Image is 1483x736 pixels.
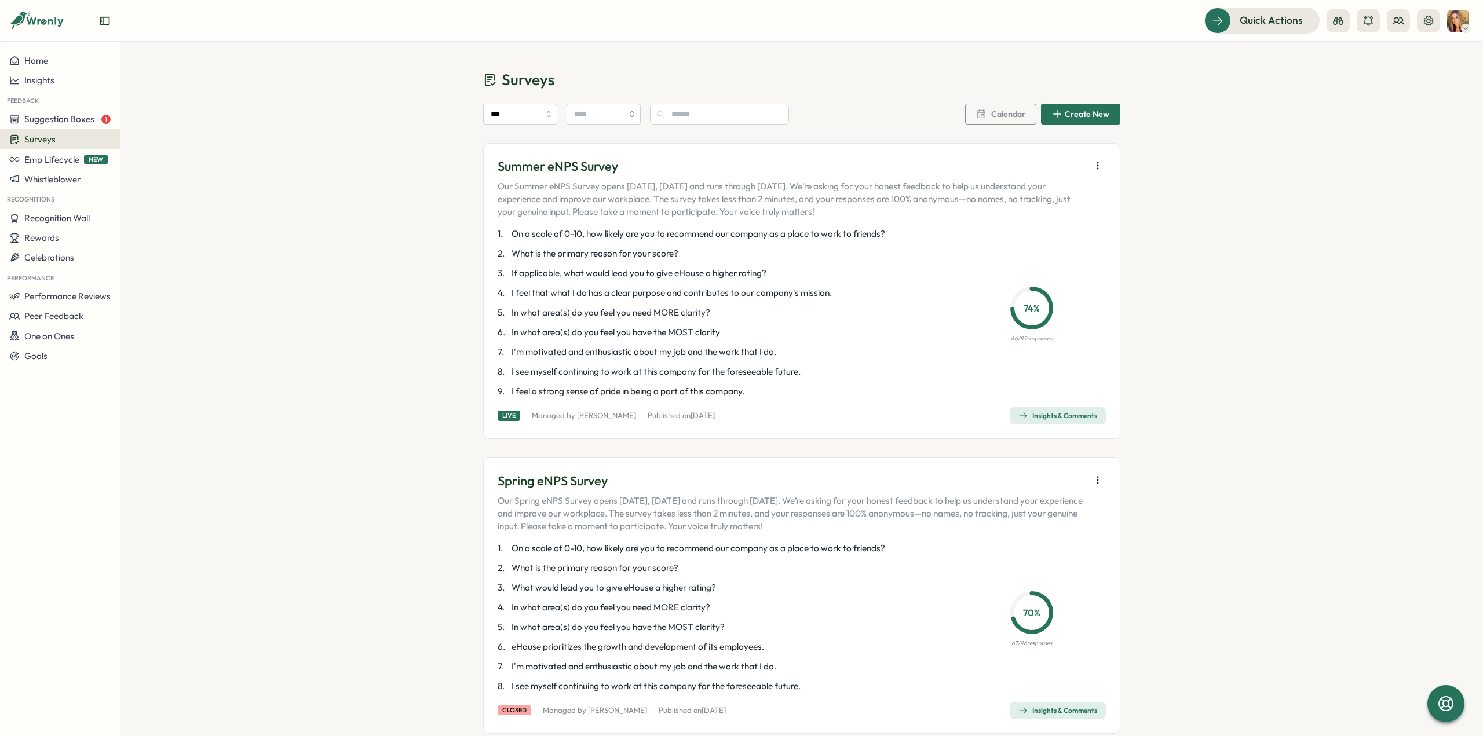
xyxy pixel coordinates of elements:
[498,287,509,299] span: 4 .
[498,385,509,398] span: 9 .
[1447,10,1469,32] img: Tarin O'Neill
[498,326,509,339] span: 6 .
[512,601,710,614] span: In what area(s) do you feel you need MORE clarity?
[512,306,710,319] span: In what area(s) do you feel you need MORE clarity?
[498,267,509,280] span: 3 .
[648,411,715,421] p: Published on
[498,705,531,715] div: closed
[512,346,776,358] span: I'm motivated and enthusiastic about my job and the work that I do.
[24,291,111,302] span: Performance Reviews
[498,306,509,319] span: 5 .
[498,411,520,420] div: Live
[498,640,509,653] span: 6 .
[498,158,1085,175] p: Summer eNPS Survey
[498,680,509,693] span: 8 .
[512,247,678,260] span: What is the primary reason for your score?
[512,660,776,673] span: I'm motivated and enthusiastic about my job and the work that I do.
[24,213,90,224] span: Recognition Wall
[702,705,726,715] span: [DATE]
[24,310,83,321] span: Peer Feedback
[512,542,885,555] span: On a scale of 0-10, how likely are you to recommend our company as a place to work to friends?
[498,601,509,614] span: 4 .
[691,411,715,420] span: [DATE]
[498,346,509,358] span: 7 .
[1240,13,1303,28] span: Quick Actions
[1204,8,1320,33] button: Quick Actions
[1018,411,1097,420] div: Insights & Comments
[588,705,647,715] a: [PERSON_NAME]
[512,562,678,574] span: What is the primary reason for your score?
[512,228,885,240] span: On a scale of 0-10, how likely are you to recommend our company as a place to work to friends?
[532,411,636,421] p: Managed by
[512,621,725,634] span: In what area(s) do you feel you have the MOST clarity?
[498,180,1085,218] p: Our Summer eNPS Survey opens [DATE], [DATE] and runs through [DATE]. We’re asking for your honest...
[1065,110,1109,118] span: Create New
[498,562,509,574] span: 2 .
[24,174,81,185] span: Whistleblower
[24,350,48,361] span: Goals
[99,15,111,27] button: Expand sidebar
[543,705,647,716] p: Managed by
[498,247,509,260] span: 2 .
[512,287,832,299] span: I feel that what I do has a clear purpose and contributes to our company's mission.
[512,640,764,653] span: eHouse prioritizes the growth and development of its employees.
[512,385,744,398] span: I feel a strong sense of pride in being a part of this company.
[24,55,48,66] span: Home
[24,331,74,342] span: One on Ones
[24,252,74,263] span: Celebrations
[512,581,716,594] span: What would lead you to give eHouse a higher rating?
[512,326,720,339] span: In what area(s) do you feel you have the MOST clarity
[1041,104,1120,125] button: Create New
[965,104,1036,125] button: Calendar
[498,542,509,555] span: 1 .
[498,621,509,634] span: 5 .
[84,155,108,164] span: NEW
[498,581,509,594] span: 3 .
[659,705,726,716] p: Published on
[498,365,509,378] span: 8 .
[498,472,1085,490] p: Spring eNPS Survey
[24,134,56,145] span: Surveys
[512,267,766,280] span: If applicable, what would lead you to give eHouse a higher rating?
[24,154,79,165] span: Emp Lifecycle
[1014,606,1050,620] p: 70 %
[24,113,94,125] span: Suggestion Boxes
[1011,639,1052,648] p: 67 / 96 responses
[498,495,1085,533] p: Our Spring eNPS Survey opens [DATE], [DATE] and runs through [DATE]. We’re asking for your honest...
[991,110,1025,118] span: Calendar
[1018,706,1097,715] div: Insights & Comments
[24,232,59,243] span: Rewards
[512,365,801,378] span: I see myself continuing to work at this company for the foreseeable future.
[101,115,111,124] span: 1
[498,228,509,240] span: 1 .
[1011,334,1052,343] p: 66 / 89 responses
[1010,407,1106,424] button: Insights & Comments
[498,660,509,673] span: 7 .
[24,75,54,86] span: Insights
[1010,702,1106,719] button: Insights & Comments
[577,411,636,420] a: [PERSON_NAME]
[1014,301,1050,316] p: 74 %
[512,680,801,693] span: I see myself continuing to work at this company for the foreseeable future.
[502,69,554,90] span: Surveys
